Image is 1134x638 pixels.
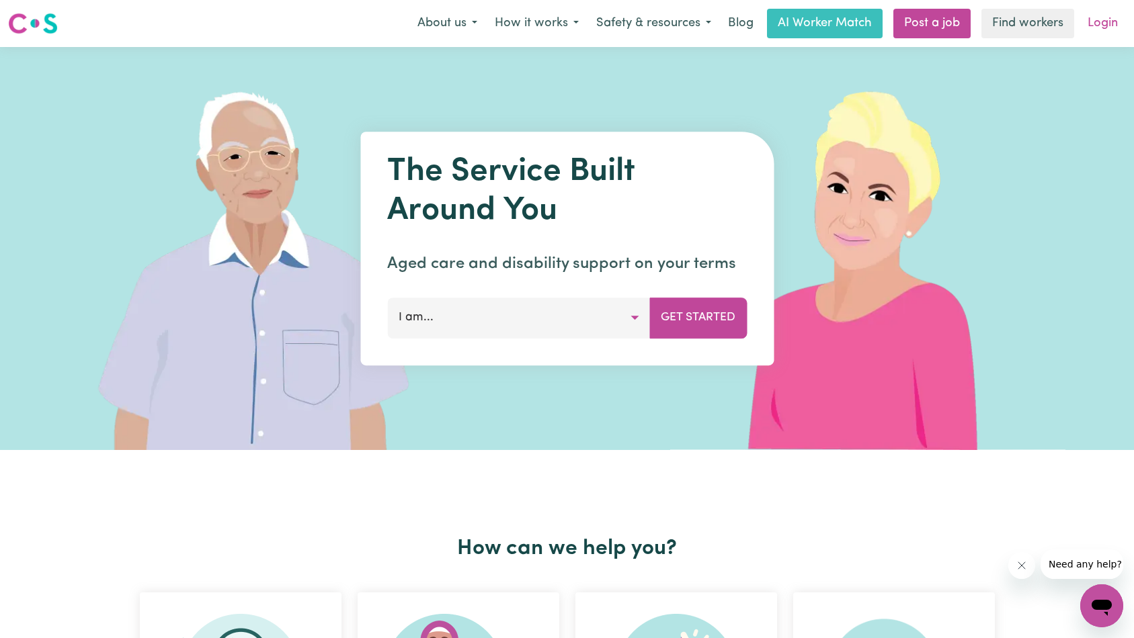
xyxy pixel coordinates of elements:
a: Post a job [893,9,971,38]
button: I am... [387,298,650,338]
button: About us [409,9,486,38]
img: Careseekers logo [8,11,58,36]
a: AI Worker Match [767,9,883,38]
iframe: Close message [1008,552,1035,579]
a: Careseekers logo [8,8,58,39]
button: Safety & resources [588,9,720,38]
iframe: Message from company [1041,549,1123,579]
iframe: Button to launch messaging window [1080,584,1123,627]
h1: The Service Built Around You [387,153,747,230]
h2: How can we help you? [132,536,1003,561]
a: Login [1080,9,1126,38]
button: Get Started [649,298,747,338]
a: Find workers [981,9,1074,38]
a: Blog [720,9,762,38]
button: How it works [486,9,588,38]
p: Aged care and disability support on your terms [387,252,747,276]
